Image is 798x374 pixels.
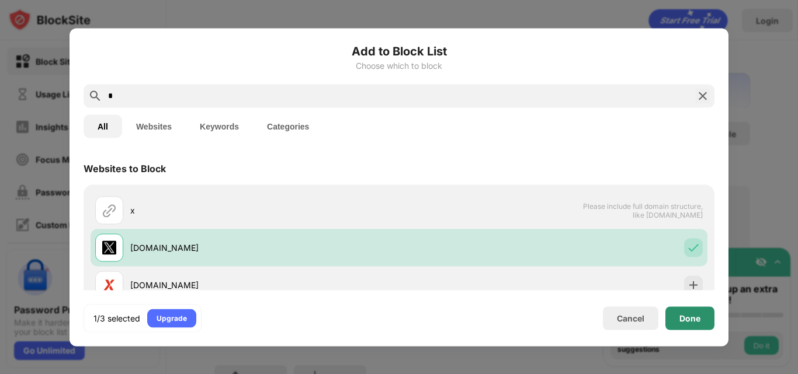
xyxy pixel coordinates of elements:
h6: Add to Block List [84,42,714,60]
img: search.svg [88,89,102,103]
button: Categories [253,114,323,138]
img: url.svg [102,203,116,217]
div: [DOMAIN_NAME] [130,279,399,291]
div: Websites to Block [84,162,166,174]
span: Please include full domain structure, like [DOMAIN_NAME] [582,201,703,219]
button: Websites [122,114,186,138]
div: Upgrade [157,312,187,324]
div: x [130,204,399,216]
div: Done [679,313,700,323]
div: Choose which to block [84,61,714,70]
img: search-close [696,89,710,103]
div: [DOMAIN_NAME] [130,242,399,254]
img: favicons [102,240,116,254]
div: 1/3 selected [93,312,140,324]
img: favicons [102,278,116,292]
button: Keywords [186,114,253,138]
div: Cancel [617,313,644,323]
button: All [84,114,122,138]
